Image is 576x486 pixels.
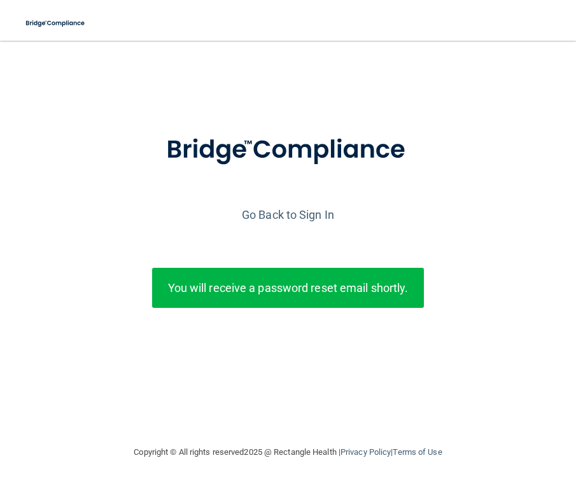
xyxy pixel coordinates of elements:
[393,447,442,457] a: Terms of Use
[341,447,391,457] a: Privacy Policy
[140,117,437,183] img: bridge_compliance_login_screen.278c3ca4.svg
[242,208,334,221] a: Go Back to Sign In
[56,432,521,473] div: Copyright © All rights reserved 2025 @ Rectangle Health | |
[19,10,92,36] img: bridge_compliance_login_screen.278c3ca4.svg
[162,277,415,298] p: You will receive a password reset email shortly.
